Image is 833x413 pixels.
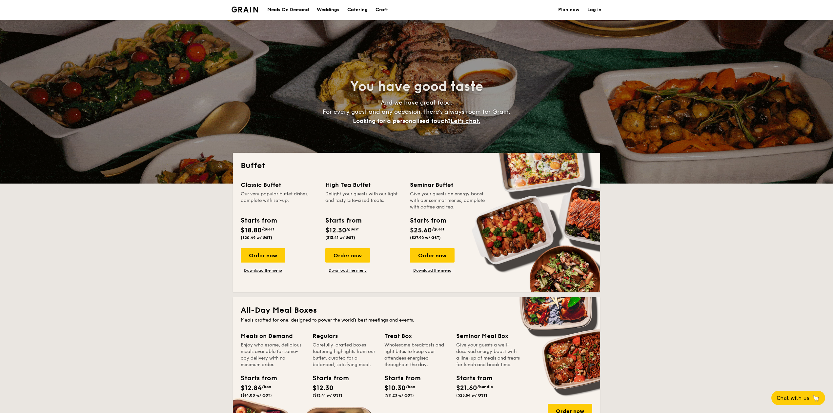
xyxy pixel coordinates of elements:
[325,226,346,234] span: $12.30
[346,227,359,231] span: /guest
[350,79,483,94] span: You have good taste
[313,384,334,392] span: $12.30
[384,393,414,398] span: ($11.23 w/ GST)
[477,384,493,389] span: /bundle
[313,342,376,368] div: Carefully-crafted boxes featuring highlights from our buffet, curated for a balanced, satisfying ...
[241,393,272,398] span: ($14.00 w/ GST)
[325,180,402,189] div: High Tea Buffet
[241,317,592,324] div: Meals crafted for one, designed to power the world's best meetings and events.
[241,191,317,210] div: Our very popular buffet dishes, complete with set-up.
[241,384,262,392] span: $12.84
[432,227,444,231] span: /guest
[456,331,520,341] div: Seminar Meal Box
[241,331,305,341] div: Meals on Demand
[451,117,480,125] span: Let's chat.
[232,7,258,12] a: Logotype
[410,216,446,226] div: Starts from
[325,268,370,273] a: Download the menu
[241,248,285,263] div: Order now
[456,373,486,383] div: Starts from
[241,235,272,240] span: ($20.49 w/ GST)
[241,373,270,383] div: Starts from
[323,99,510,125] span: And we have great food. For every guest and any occasion, there’s always room for Grain.
[313,331,376,341] div: Regulars
[241,305,592,316] h2: All-Day Meal Boxes
[410,180,487,189] div: Seminar Buffet
[456,342,520,368] div: Give your guests a well-deserved energy boost with a line-up of meals and treats for lunch and br...
[241,268,285,273] a: Download the menu
[241,180,317,189] div: Classic Buffet
[325,191,402,210] div: Delight your guests with our light and tasty bite-sized treats.
[325,216,361,226] div: Starts from
[777,395,809,401] span: Chat with us
[313,373,342,383] div: Starts from
[313,393,342,398] span: ($13.41 w/ GST)
[241,216,276,226] div: Starts from
[384,384,406,392] span: $10.30
[812,394,820,402] span: 🦙
[406,384,415,389] span: /box
[325,248,370,263] div: Order now
[353,117,451,125] span: Looking for a personalised touch?
[410,268,455,273] a: Download the menu
[456,384,477,392] span: $21.60
[384,373,414,383] div: Starts from
[384,331,448,341] div: Treat Box
[456,393,487,398] span: ($23.54 w/ GST)
[410,191,487,210] div: Give your guests an energy boost with our seminar menus, complete with coffee and tea.
[410,226,432,234] span: $25.60
[241,161,592,171] h2: Buffet
[771,391,825,405] button: Chat with us🦙
[410,235,441,240] span: ($27.90 w/ GST)
[410,248,455,263] div: Order now
[262,227,274,231] span: /guest
[241,226,262,234] span: $18.80
[241,342,305,368] div: Enjoy wholesome, delicious meals available for same-day delivery with no minimum order.
[325,235,355,240] span: ($13.41 w/ GST)
[232,7,258,12] img: Grain
[262,384,271,389] span: /box
[384,342,448,368] div: Wholesome breakfasts and light bites to keep your attendees energised throughout the day.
